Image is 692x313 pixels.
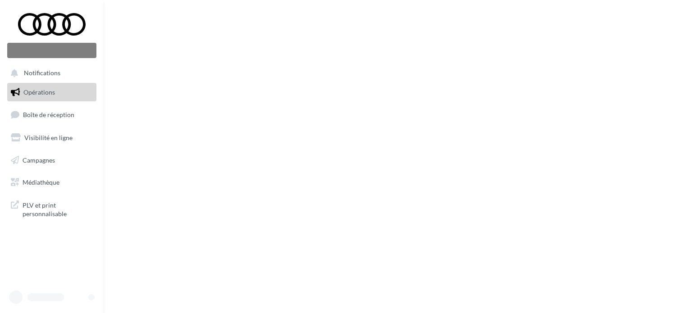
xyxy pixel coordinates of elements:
span: Visibilité en ligne [24,134,73,141]
a: PLV et print personnalisable [5,195,98,222]
a: Opérations [5,83,98,102]
a: Boîte de réception [5,105,98,124]
a: Campagnes [5,151,98,170]
span: Boîte de réception [23,111,74,118]
span: Campagnes [23,156,55,163]
a: Visibilité en ligne [5,128,98,147]
span: Opérations [23,88,55,96]
span: PLV et print personnalisable [23,199,93,218]
span: Notifications [24,69,60,77]
a: Médiathèque [5,173,98,192]
div: Nouvelle campagne [7,43,96,58]
span: Médiathèque [23,178,59,186]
